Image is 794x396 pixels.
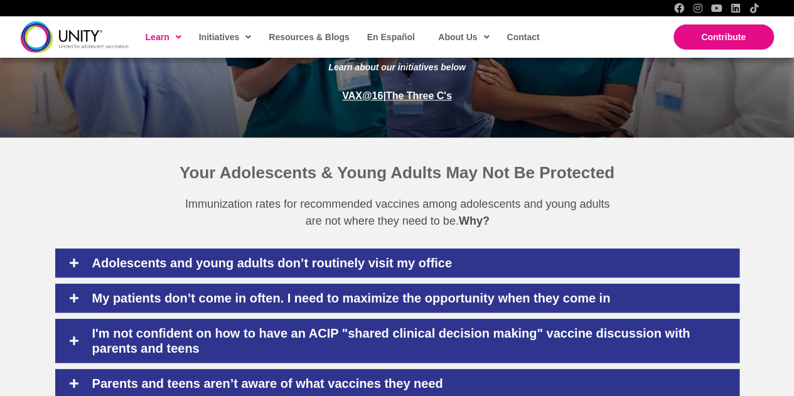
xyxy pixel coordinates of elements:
[269,32,349,42] span: Resources & Blogs
[52,87,743,105] p: |
[21,21,129,52] img: unity-logo-dark
[342,90,383,101] a: VAX@16
[386,90,452,101] a: The Three C's
[181,196,613,230] p: Immunization rates for recommended vaccines among adolescents and young adults are not where they...
[674,3,684,13] a: Facebook
[507,32,539,42] span: Contact
[731,3,741,13] a: LinkedIn
[80,326,726,356] h4: I'm not confident on how to have an ACIP "shared clinical decision making" vaccine discussion wit...
[749,3,759,13] a: TikTok
[701,32,746,42] span: Contribute
[500,23,544,51] a: Contact
[65,41,730,74] p: Improve Adolescent and Young Adult Immunization
[80,291,726,306] h4: My patients don’t come in often. I need to maximize the opportunity when they come in
[673,24,774,50] a: Contribute
[712,3,722,13] a: YouTube
[80,376,726,391] h4: Parents and teens aren’t aware of what vaccines they need
[80,255,726,270] h4: Adolescents and young adults don’t routinely visit my office
[367,32,415,42] span: En Español
[180,163,614,182] span: Your Adolescents & Young Adults May Not Be Protected
[459,215,490,227] strong: Why?
[146,28,181,46] span: Learn
[438,28,489,46] span: About Us
[361,23,420,51] a: En Español
[328,62,466,72] span: Learn about our initiatives below
[262,23,354,51] a: Resources & Blogs
[432,23,494,51] a: About Us
[693,3,703,13] a: Instagram
[199,28,252,46] span: Initiatives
